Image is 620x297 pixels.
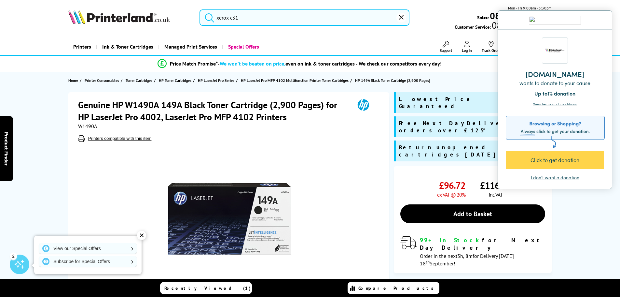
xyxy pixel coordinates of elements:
span: 99+ In Stock [420,236,482,244]
h1: Genuine HP W1490A 149A Black Toner Cartridge (2,900 Pages) for HP LaserJet Pro 4002, LaserJet Pro... [78,99,348,123]
span: Sales: [477,14,489,21]
span: HP 149A Black Toner Cartridge (2,900 Pages) [355,77,430,84]
img: Printerland Logo [68,10,170,24]
b: 0800 840 3699 [490,10,552,22]
span: Lowest Price Guaranteed [399,96,528,110]
a: View our Special Offers [39,243,137,254]
span: Printer Consumables [85,77,119,84]
span: Price Match Promise* [170,60,218,67]
a: Printers [68,38,96,55]
li: modal_Promise [53,58,547,69]
div: 2 [10,252,17,260]
img: HP W1490A 149A Black Toner Cartridge (2,900 Pages) [166,155,293,283]
button: Printers compatible with this item [86,136,154,141]
span: Ink & Toner Cartridges [102,38,153,55]
span: W1490A [78,123,97,129]
div: modal_delivery [400,236,545,266]
span: Support [440,48,452,53]
a: Special Offers [222,38,264,55]
a: Subscribe for Special Offers [39,256,137,267]
a: Ink & Toner Cartridges [96,38,158,55]
a: Managed Print Services [158,38,222,55]
span: Mon - Fri 9:00am - 5:30pm [508,5,552,11]
span: Log In [462,48,472,53]
span: HP Toner Cartridges [159,77,191,84]
span: 0800 995 1992 [491,22,552,28]
span: Home [68,77,78,84]
span: We won’t be beaten on price, [220,60,285,67]
span: Toner Cartridges [126,77,152,84]
a: Printer Consumables [85,77,121,84]
span: Customer Service: [455,22,552,30]
a: HP LaserJet Pro Series [198,77,236,84]
a: HP Toner Cartridges [159,77,193,84]
span: Return unopened cartridges [DATE] [399,144,528,158]
a: Home [68,77,80,84]
a: HP 149A Black Toner Cartridge (2,900 Pages) [355,77,432,84]
a: Toner Cartridges [126,77,154,84]
a: Track Order [482,41,501,53]
a: Compare Products [348,282,439,294]
span: Free Next Day Delivery on orders over £125* [399,120,528,134]
a: Support [440,41,452,53]
a: Recently Viewed (1) [160,282,252,294]
a: Log In [462,41,472,53]
a: Add to Basket [400,204,545,223]
div: for Next Day Delivery [420,236,545,251]
span: Product Finder [3,132,10,165]
span: £116.06 [480,179,511,191]
span: Compare Products [358,285,437,291]
div: ✕ [137,231,146,240]
img: HP [348,99,378,111]
span: HP LaserJet Pro Series [198,77,234,84]
span: Order in the next for Delivery [DATE] 18 September! [420,253,514,267]
a: Printerland Logo [68,10,192,25]
span: ex VAT @ 20% [437,191,465,198]
span: inc VAT [489,191,503,198]
a: 0800 840 3699 [489,13,552,19]
input: Search product or brand [200,9,409,26]
span: 3h, 8m [457,253,473,259]
a: HP LaserJet Pro MFP 4102 Multifunction Printer Toner Cartridges [241,77,350,84]
sup: th [426,259,430,265]
div: - even on ink & toner cartridges - We check our competitors every day! [218,60,442,67]
span: HP LaserJet Pro MFP 4102 Multifunction Printer Toner Cartridges [241,77,349,84]
span: Recently Viewed (1) [164,285,251,291]
span: £96.72 [439,179,465,191]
